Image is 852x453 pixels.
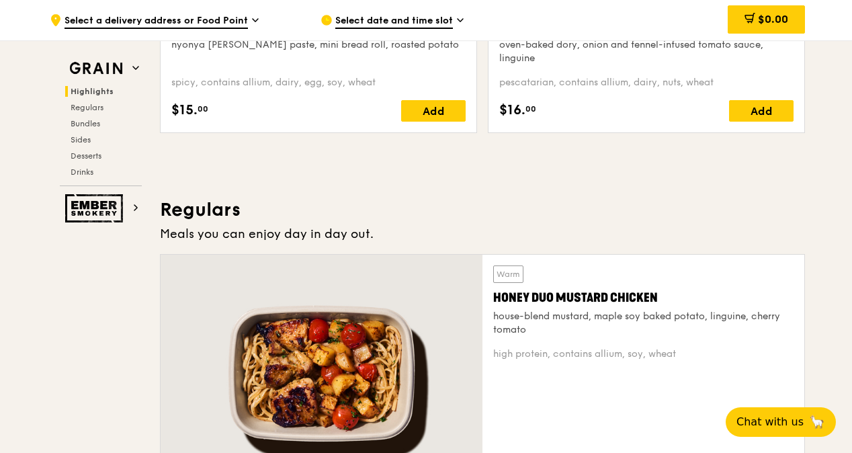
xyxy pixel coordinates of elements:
span: 🦙 [809,414,825,430]
span: Desserts [71,151,101,161]
div: nyonya [PERSON_NAME] paste, mini bread roll, roasted potato [171,38,466,52]
div: Warm [493,265,523,283]
h3: Regulars [160,198,805,222]
span: Select a delivery address or Food Point [65,14,248,29]
span: Bundles [71,119,100,128]
span: Select date and time slot [335,14,453,29]
div: Meals you can enjoy day in day out. [160,224,805,243]
img: Grain web logo [65,56,127,81]
span: $0.00 [758,13,788,26]
span: Regulars [71,103,103,112]
div: Add [729,100,794,122]
span: Drinks [71,167,93,177]
div: Add [401,100,466,122]
span: Chat with us [736,414,804,430]
button: Chat with us🦙 [726,407,836,437]
span: $15. [171,100,198,120]
div: spicy, contains allium, dairy, egg, soy, wheat [171,76,466,89]
span: 00 [198,104,208,114]
span: Sides [71,135,91,145]
div: house-blend mustard, maple soy baked potato, linguine, cherry tomato [493,310,794,337]
img: Ember Smokery web logo [65,194,127,222]
div: pescatarian, contains allium, dairy, nuts, wheat [499,76,794,89]
div: high protein, contains allium, soy, wheat [493,347,794,361]
span: Highlights [71,87,114,96]
div: Honey Duo Mustard Chicken [493,288,794,307]
span: $16. [499,100,525,120]
div: oven-baked dory, onion and fennel-infused tomato sauce, linguine [499,38,794,65]
span: 00 [525,104,536,114]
